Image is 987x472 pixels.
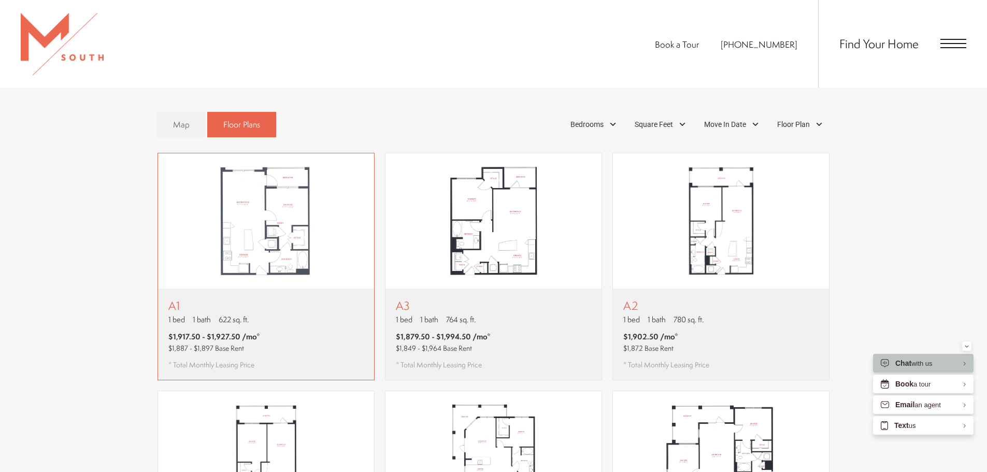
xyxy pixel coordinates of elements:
[385,153,602,289] img: A3 - 1 bedroom floor plan layout with 1 bathroom and 764 square feet
[623,343,674,353] span: $1,872 Base Rent
[396,299,491,312] p: A3
[158,153,375,381] a: View floor plan A1
[173,119,190,131] span: Map
[168,299,260,312] p: A1
[777,119,810,130] span: Floor Plan
[704,119,746,130] span: Move In Date
[940,39,966,48] button: Open Menu
[385,153,602,381] a: View floor plan A3
[168,314,185,325] span: 1 bed
[420,314,438,325] span: 1 bath
[623,299,709,312] p: A2
[158,153,374,289] img: A1 - 1 bedroom floor plan layout with 1 bathroom and 622 square feet
[396,343,472,353] span: $1,849 - $1,964 Base Rent
[721,38,797,50] a: Call Us at 813-570-8014
[396,360,482,370] span: * Total Monthly Leasing Price
[655,38,699,50] a: Book a Tour
[674,314,704,325] span: 780 sq. ft.
[839,35,919,52] a: Find Your Home
[612,153,829,381] a: View floor plan A2
[168,360,254,370] span: * Total Monthly Leasing Price
[570,119,604,130] span: Bedrooms
[396,314,412,325] span: 1 bed
[613,153,829,289] img: A2 - 1 bedroom floor plan layout with 1 bathroom and 780 square feet
[623,314,640,325] span: 1 bed
[193,314,211,325] span: 1 bath
[219,314,249,325] span: 622 sq. ft.
[396,331,491,342] span: $1,879.50 - $1,994.50 /mo*
[223,119,260,131] span: Floor Plans
[648,314,666,325] span: 1 bath
[721,38,797,50] span: [PHONE_NUMBER]
[623,331,678,342] span: $1,902.50 /mo*
[168,331,260,342] span: $1,917.50 - $1,927.50 /mo*
[21,13,104,75] img: MSouth
[635,119,673,130] span: Square Feet
[446,314,476,325] span: 764 sq. ft.
[623,360,709,370] span: * Total Monthly Leasing Price
[168,343,244,353] span: $1,887 - $1,897 Base Rent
